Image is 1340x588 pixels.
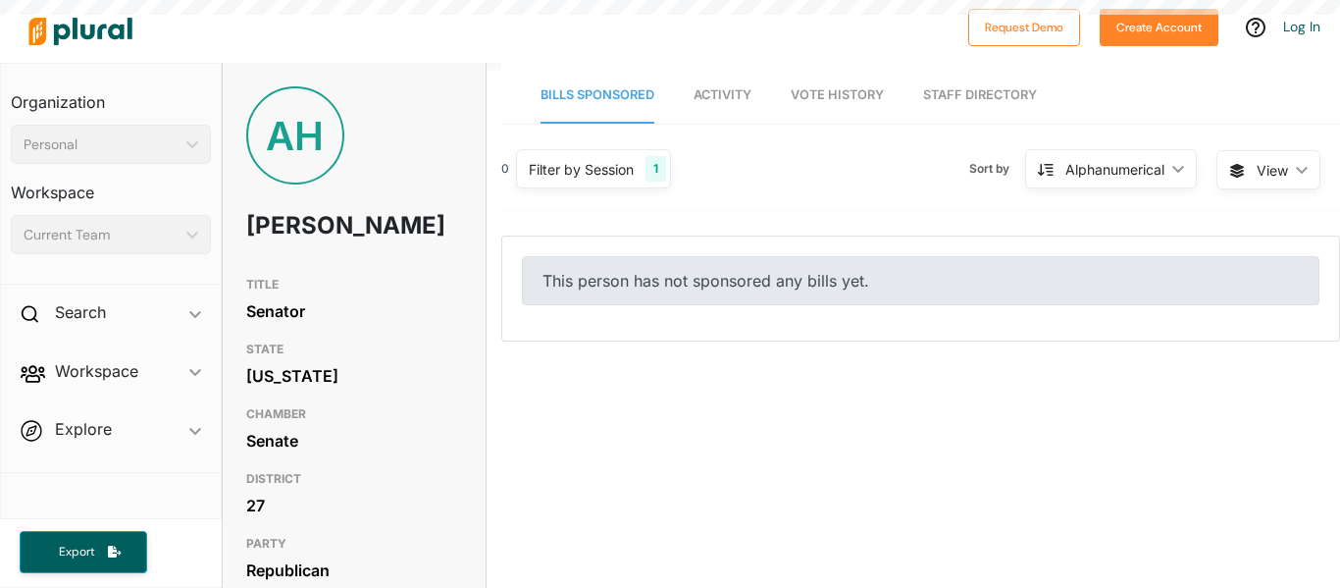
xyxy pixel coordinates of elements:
[246,273,462,296] h3: TITLE
[24,134,179,155] div: Personal
[522,256,1319,305] div: This person has not sponsored any bills yet.
[923,68,1037,124] a: Staff Directory
[645,156,666,182] div: 1
[246,426,462,455] div: Senate
[246,556,462,585] div: Republican
[55,301,106,323] h2: Search
[1100,9,1218,46] button: Create Account
[1257,160,1288,181] span: View
[541,68,654,124] a: Bills Sponsored
[1065,159,1164,180] div: Alphanumerical
[246,86,344,185] div: AH
[45,544,108,561] span: Export
[501,160,509,178] div: 0
[541,87,654,102] span: Bills Sponsored
[791,68,884,124] a: Vote History
[246,491,462,520] div: 27
[246,532,462,556] h3: PARTY
[1100,16,1218,36] a: Create Account
[969,160,1025,178] span: Sort by
[24,225,179,245] div: Current Team
[246,467,462,491] h3: DISTRICT
[791,87,884,102] span: Vote History
[11,164,211,207] h3: Workspace
[11,74,211,117] h3: Organization
[968,16,1080,36] a: Request Demo
[694,68,751,124] a: Activity
[246,361,462,391] div: [US_STATE]
[246,402,462,426] h3: CHAMBER
[20,531,147,573] button: Export
[1283,18,1320,35] a: Log In
[246,338,462,361] h3: STATE
[694,87,751,102] span: Activity
[246,196,376,255] h1: [PERSON_NAME]
[529,159,634,180] div: Filter by Session
[246,296,462,326] div: Senator
[968,9,1080,46] button: Request Demo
